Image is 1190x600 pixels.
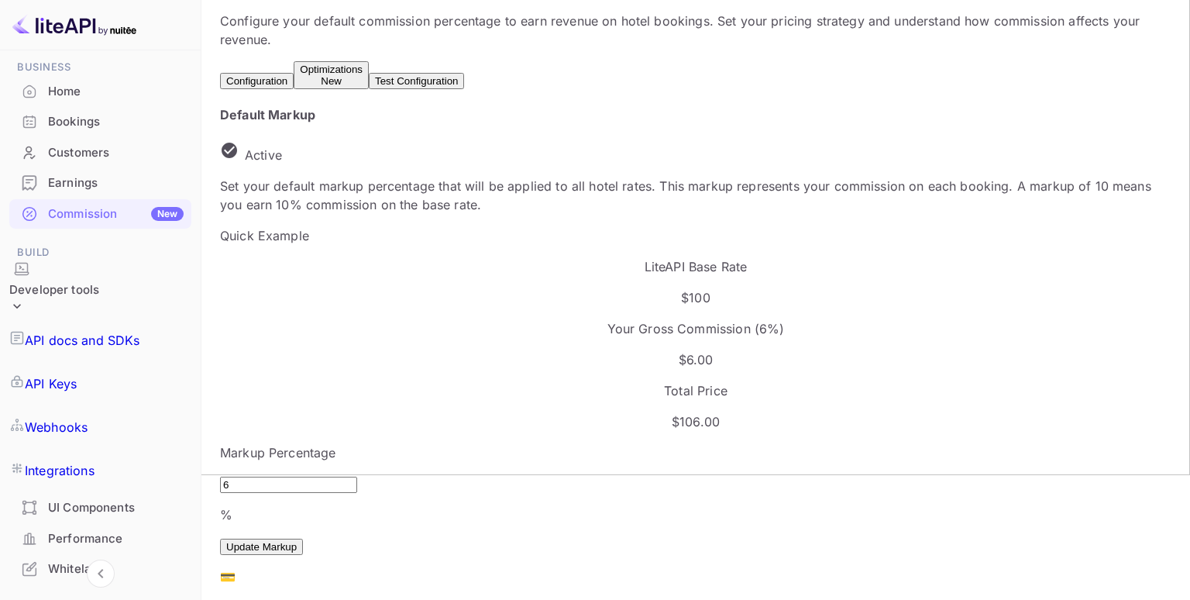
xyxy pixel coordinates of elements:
[220,505,1171,524] p: %
[9,77,191,105] a: Home
[220,226,1171,245] p: Quick Example
[9,199,191,228] a: CommissionNew
[9,524,191,554] div: Performance
[48,113,184,131] div: Bookings
[9,319,191,362] a: API docs and SDKs
[48,144,184,162] div: Customers
[25,331,140,350] p: API docs and SDKs
[220,350,1171,369] p: $ 6.00
[151,207,184,221] div: New
[9,449,191,492] a: Integrations
[220,381,1171,400] p: Total Price
[220,319,1171,338] p: Your Gross Commission ( 6 %)
[9,261,99,319] div: Developer tools
[220,477,357,493] input: 0
[9,524,191,553] a: Performance
[369,73,464,89] button: Test Configuration
[48,499,184,517] div: UI Components
[9,77,191,107] div: Home
[48,560,184,578] div: Whitelabel
[9,554,191,583] a: Whitelabel
[9,107,191,136] a: Bookings
[48,530,184,548] div: Performance
[9,168,191,198] div: Earnings
[25,374,77,393] p: API Keys
[9,281,99,299] div: Developer tools
[9,107,191,137] div: Bookings
[9,59,191,76] span: Business
[9,493,191,523] div: UI Components
[9,168,191,197] a: Earnings
[25,418,88,436] p: Webhooks
[239,147,288,163] span: Active
[220,73,294,89] button: Configuration
[220,12,1171,49] p: Configure your default commission percentage to earn revenue on hotel bookings. Set your pricing ...
[9,554,191,584] div: Whitelabel
[220,105,1171,124] h4: Default Markup
[9,244,191,261] span: Build
[9,405,191,449] a: Webhooks
[220,443,1171,462] p: Markup Percentage
[9,362,191,405] a: API Keys
[48,174,184,192] div: Earnings
[9,199,191,229] div: CommissionNew
[48,205,184,223] div: Commission
[220,257,1171,276] p: LiteAPI Base Rate
[220,567,1171,586] p: 💳
[220,288,1171,307] p: $100
[9,493,191,522] a: UI Components
[48,83,184,101] div: Home
[220,177,1171,214] p: Set your default markup percentage that will be applied to all hotel rates. This markup represent...
[87,560,115,588] button: Collapse navigation
[12,12,136,37] img: LiteAPI logo
[9,138,191,168] div: Customers
[9,138,191,167] a: Customers
[220,412,1171,431] p: $ 106.00
[220,539,303,555] button: Update Markup
[315,75,348,87] span: New
[300,64,363,87] div: Optimizations
[25,461,95,480] p: Integrations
